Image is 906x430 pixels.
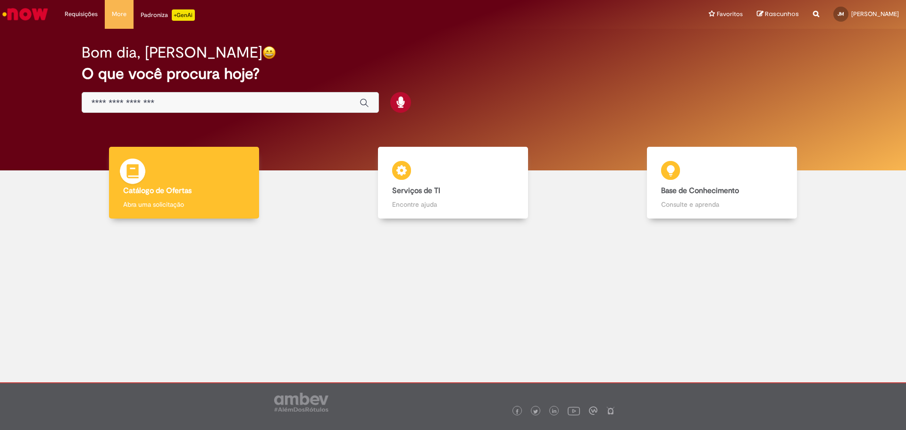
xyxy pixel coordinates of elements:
p: Consulte e aprenda [661,200,783,209]
span: [PERSON_NAME] [851,10,899,18]
a: Catálogo de Ofertas Abra uma solicitação [50,147,319,219]
a: Rascunhos [757,10,799,19]
a: Base de Conhecimento Consulte e aprenda [587,147,856,219]
span: Favoritos [717,9,743,19]
img: logo_footer_twitter.png [533,409,538,414]
img: happy-face.png [262,46,276,59]
h2: Bom dia, [PERSON_NAME] [82,44,262,61]
b: Serviços de TI [392,186,440,195]
span: JM [838,11,844,17]
img: logo_footer_workplace.png [589,406,597,415]
span: Requisições [65,9,98,19]
span: Rascunhos [765,9,799,18]
img: logo_footer_linkedin.png [552,409,557,414]
a: Serviços de TI Encontre ajuda [319,147,587,219]
h2: O que você procura hoje? [82,66,825,82]
img: logo_footer_ambev_rotulo_gray.png [274,393,328,412]
b: Catálogo de Ofertas [123,186,192,195]
p: +GenAi [172,9,195,21]
p: Encontre ajuda [392,200,514,209]
img: logo_footer_youtube.png [568,405,580,417]
img: logo_footer_facebook.png [515,409,520,414]
img: ServiceNow [1,5,50,24]
b: Base de Conhecimento [661,186,739,195]
div: Padroniza [141,9,195,21]
p: Abra uma solicitação [123,200,245,209]
span: More [112,9,126,19]
img: logo_footer_naosei.png [606,406,615,415]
